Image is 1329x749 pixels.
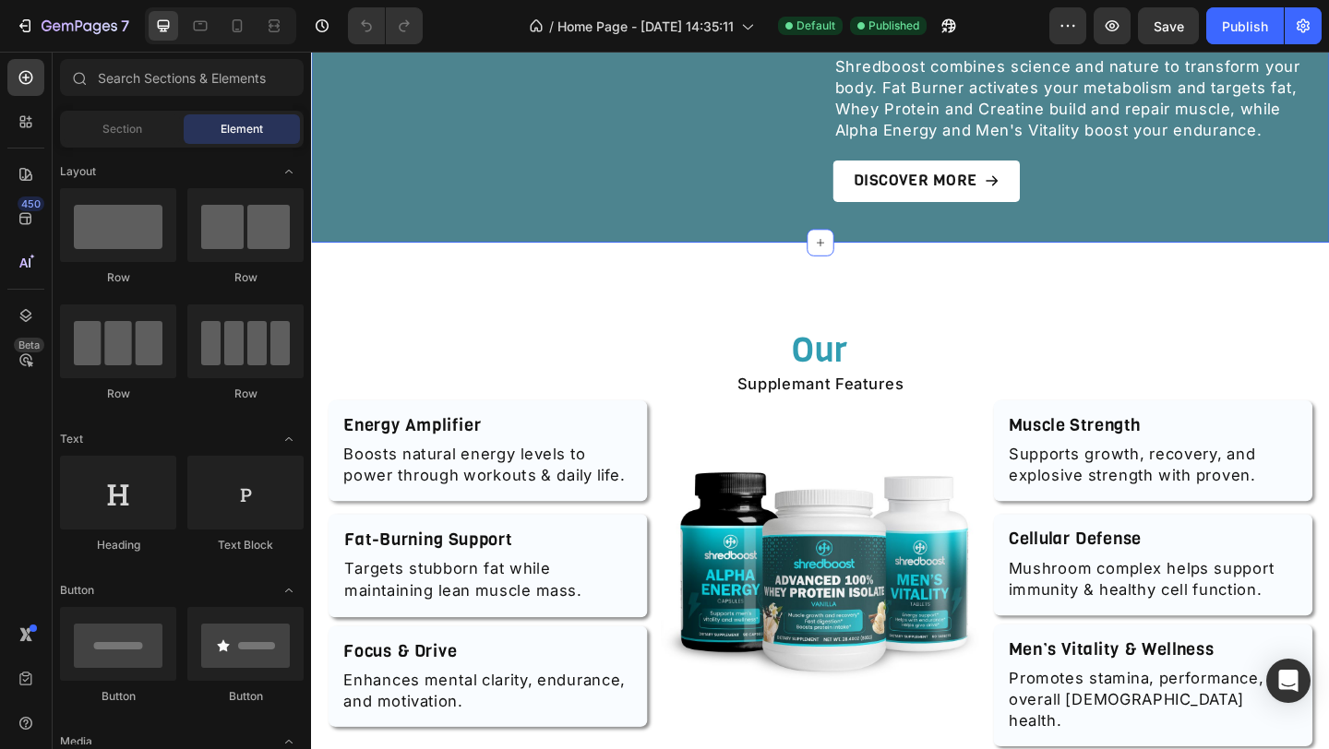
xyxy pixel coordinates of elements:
[60,431,83,447] span: Text
[757,637,1074,663] h2: Men’s Vitality & Wellness
[187,688,304,705] div: Button
[35,426,349,472] p: Boosts natural energy levels to power through workouts & daily life.
[121,15,129,37] p: 7
[569,5,1078,98] p: Shredboost combines science and nature to transform your body. Fat Burner activates your metaboli...
[221,121,263,137] span: Element
[759,550,1072,596] p: Mushroom complex helps support immunity & healthy cell function.
[60,386,176,402] div: Row
[274,576,304,605] span: Toggle open
[1138,7,1199,44] button: Save
[348,7,423,44] div: Undo/Redo
[868,18,919,34] span: Published
[34,518,350,544] h2: Fat-Burning Support
[187,537,304,553] div: Text Block
[60,163,96,180] span: Layout
[568,118,771,163] button: <p>DISCOVER MORE</p>
[18,300,1089,348] h2: Our
[759,670,1072,740] p: Promotes stamina, performance, and overall [DEMOGRAPHIC_DATA] health.
[380,374,727,721] img: gempages_580647301203100590-37dacd0f-e896-4b6c-b87e-934ba36eb01e.jpg
[590,129,724,152] p: DISCOVER MORE
[1222,17,1268,36] div: Publish
[7,7,138,44] button: 7
[60,688,176,705] div: Button
[274,157,304,186] span: Toggle open
[311,52,1329,749] iframe: Design area
[557,17,734,36] span: Home Page - [DATE] 14:35:11
[549,17,554,36] span: /
[60,269,176,286] div: Row
[60,537,176,553] div: Heading
[33,394,351,420] h2: Energy Amplifier
[187,269,304,286] div: Row
[14,338,44,352] div: Beta
[20,350,1087,373] p: Supplemant Features
[796,18,835,34] span: Default
[1266,659,1311,703] div: Open Intercom Messenger
[33,639,351,665] h2: Focus & Drive
[759,426,1072,472] p: Supports growth, recovery, and explosive strength with proven.
[187,386,304,402] div: Row
[60,59,304,96] input: Search Sections & Elements
[1206,7,1284,44] button: Publish
[35,672,349,718] p: Enhances mental clarity, endurance, and motivation.
[274,424,304,454] span: Toggle open
[102,121,142,137] span: Section
[757,517,1074,543] h2: Cellular Defense
[1154,18,1184,34] span: Save
[757,394,1074,420] h2: Muscle Strength
[60,582,94,599] span: Button
[36,551,348,597] p: Targets stubborn fat while maintaining lean muscle mass.
[18,196,44,211] div: 450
